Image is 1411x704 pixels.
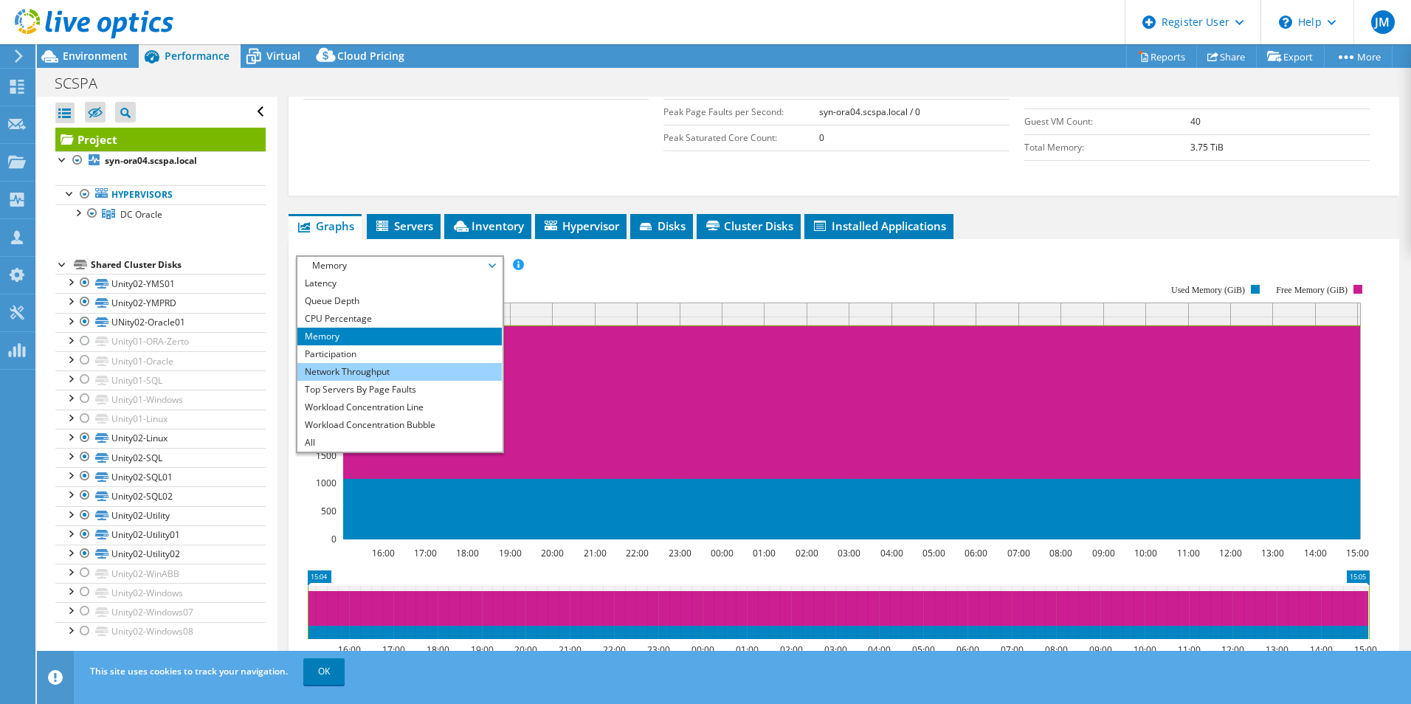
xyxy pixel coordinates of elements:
a: Unity02-SQL01 [55,467,266,486]
td: Peak Saturated Core Count: [663,125,819,151]
span: This site uses cookies to track your navigation. [90,665,288,677]
text: 13:00 [1260,547,1283,559]
text: 0 [331,533,337,545]
text: 04:00 [867,643,890,656]
text: 16:00 [371,547,394,559]
h1: SCSPA [48,75,120,92]
text: 16:00 [337,643,360,656]
li: Workload Concentration Bubble [297,416,502,434]
span: JM [1371,10,1395,34]
span: Servers [374,218,433,233]
text: 09:00 [1091,547,1114,559]
text: 1500 [316,449,337,462]
a: Unity02-Linux [55,429,266,448]
text: 10:00 [1134,547,1156,559]
text: 02:00 [795,547,818,559]
a: Unity01-SQL [55,370,266,390]
span: Virtual [266,49,300,63]
li: Top Servers By Page Faults [297,381,502,398]
text: 20:00 [540,547,563,559]
text: 01:00 [735,643,758,656]
text: 18:00 [455,547,478,559]
span: DC Oracle [120,208,162,221]
text: 03:00 [824,643,846,656]
text: 05:00 [911,643,934,656]
a: UNity02-Oracle01 [55,313,266,332]
a: Project [55,128,266,151]
span: Environment [63,49,128,63]
text: 20:00 [514,643,537,656]
text: 17:00 [413,547,436,559]
span: Inventory [452,218,524,233]
b: 40 [1190,115,1201,128]
text: 00:00 [691,643,714,656]
text: 15:00 [1345,547,1368,559]
span: Memory [305,257,494,275]
text: 1000 [316,477,337,489]
li: All [297,434,502,452]
span: Graphs [296,218,354,233]
text: 21:00 [558,643,581,656]
text: 05:00 [922,547,945,559]
text: 11:00 [1177,643,1200,656]
text: 03:00 [837,547,860,559]
text: 00:00 [710,547,733,559]
text: 500 [321,505,337,517]
a: OK [303,658,345,685]
a: Hypervisors [55,185,266,204]
span: Cloud Pricing [337,49,404,63]
text: 11:00 [1176,547,1199,559]
a: Unity02-YMPRD [55,293,266,312]
a: More [1324,45,1393,68]
text: Used Memory (GiB) [1171,285,1245,295]
text: 07:00 [1000,643,1023,656]
text: 15:00 [1353,643,1376,656]
text: 06:00 [956,643,979,656]
a: Unity02-Windows [55,583,266,602]
text: 09:00 [1089,643,1111,656]
b: syn-ora04.scspa.local / 0 [819,106,920,118]
a: Unity02-Utility [55,506,266,525]
b: syn-ora04.scspa.local [105,154,197,167]
a: Unity01-Windows [55,390,266,409]
a: Share [1196,45,1257,68]
text: 08:00 [1049,547,1072,559]
text: 08:00 [1044,643,1067,656]
li: Network Throughput [297,363,502,381]
li: Workload Concentration Line [297,398,502,416]
td: Guest VM Count: [1024,108,1191,134]
text: 19:00 [470,643,493,656]
a: Unity02-Utility01 [55,525,266,545]
span: Cluster Disks [704,218,793,233]
text: 12:00 [1218,547,1241,559]
b: 3.75 TiB [1190,141,1224,153]
text: 10:00 [1133,643,1156,656]
a: syn-ora04.scspa.local [55,151,266,170]
a: Unity02-SQL [55,448,266,467]
text: 23:00 [646,643,669,656]
text: Free Memory (GiB) [1276,285,1348,295]
a: Unity02-YMS01 [55,274,266,293]
a: Unity01-Oracle [55,351,266,370]
span: Hypervisor [542,218,619,233]
text: 21:00 [583,547,606,559]
li: CPU Percentage [297,310,502,328]
li: Participation [297,345,502,363]
text: 23:00 [668,547,691,559]
text: 07:00 [1007,547,1029,559]
td: Total Memory: [1024,134,1191,160]
text: 01:00 [752,547,775,559]
li: Latency [297,275,502,292]
a: Unity02-WinABB [55,564,266,583]
a: Export [1256,45,1325,68]
text: 04:00 [880,547,903,559]
text: 18:00 [426,643,449,656]
a: DC Oracle [55,204,266,224]
text: 14:00 [1309,643,1332,656]
span: Performance [165,49,230,63]
a: Unity02-Windows07 [55,602,266,621]
a: Reports [1126,45,1197,68]
a: Unity01-ORA-Zerto [55,332,266,351]
a: Unity02-SQL02 [55,486,266,505]
span: Disks [638,218,686,233]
